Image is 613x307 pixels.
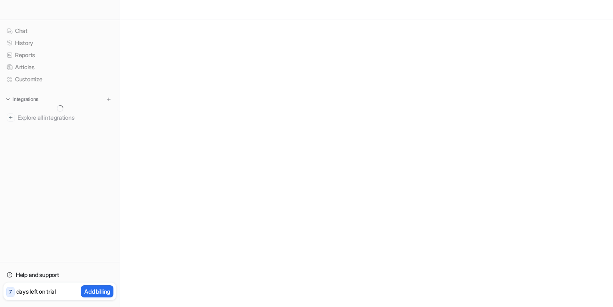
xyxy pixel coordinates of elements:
img: expand menu [5,96,11,102]
p: Add billing [84,287,110,296]
a: Customize [3,73,116,85]
a: History [3,37,116,49]
span: Explore all integrations [18,111,113,124]
p: 7 [9,288,12,296]
p: Integrations [13,96,38,103]
img: explore all integrations [7,113,15,122]
a: Help and support [3,269,116,281]
img: menu_add.svg [106,96,112,102]
button: Add billing [81,285,113,297]
a: Reports [3,49,116,61]
a: Articles [3,61,116,73]
button: Integrations [3,95,41,103]
a: Chat [3,25,116,37]
a: Explore all integrations [3,112,116,123]
p: days left on trial [16,287,56,296]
